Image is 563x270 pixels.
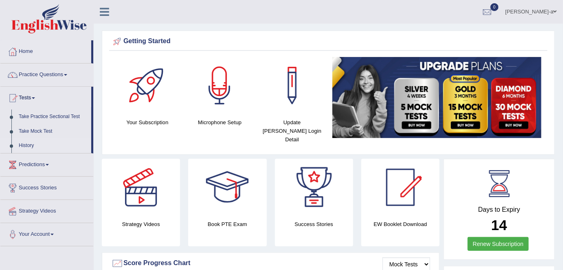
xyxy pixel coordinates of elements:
h4: Days to Expiry [453,206,545,213]
a: Predictions [0,154,93,174]
a: Success Stories [0,177,93,197]
img: small5.jpg [332,57,541,138]
a: Practice Questions [0,64,93,84]
h4: EW Booklet Download [361,220,440,228]
a: Take Practice Sectional Test [15,110,91,124]
a: Renew Subscription [468,237,529,251]
h4: Microphone Setup [188,118,252,127]
a: Home [0,40,91,61]
h4: Book PTE Exam [188,220,266,228]
a: Take Mock Test [15,124,91,139]
a: History [15,138,91,153]
b: 14 [491,217,507,233]
a: Your Account [0,223,93,244]
div: Score Progress Chart [111,257,430,270]
span: 0 [490,3,499,11]
a: Strategy Videos [0,200,93,220]
a: Tests [0,87,91,107]
div: Getting Started [111,35,545,48]
h4: Update [PERSON_NAME] Login Detail [260,118,324,144]
h4: Success Stories [275,220,353,228]
h4: Your Subscription [115,118,180,127]
h4: Strategy Videos [102,220,180,228]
